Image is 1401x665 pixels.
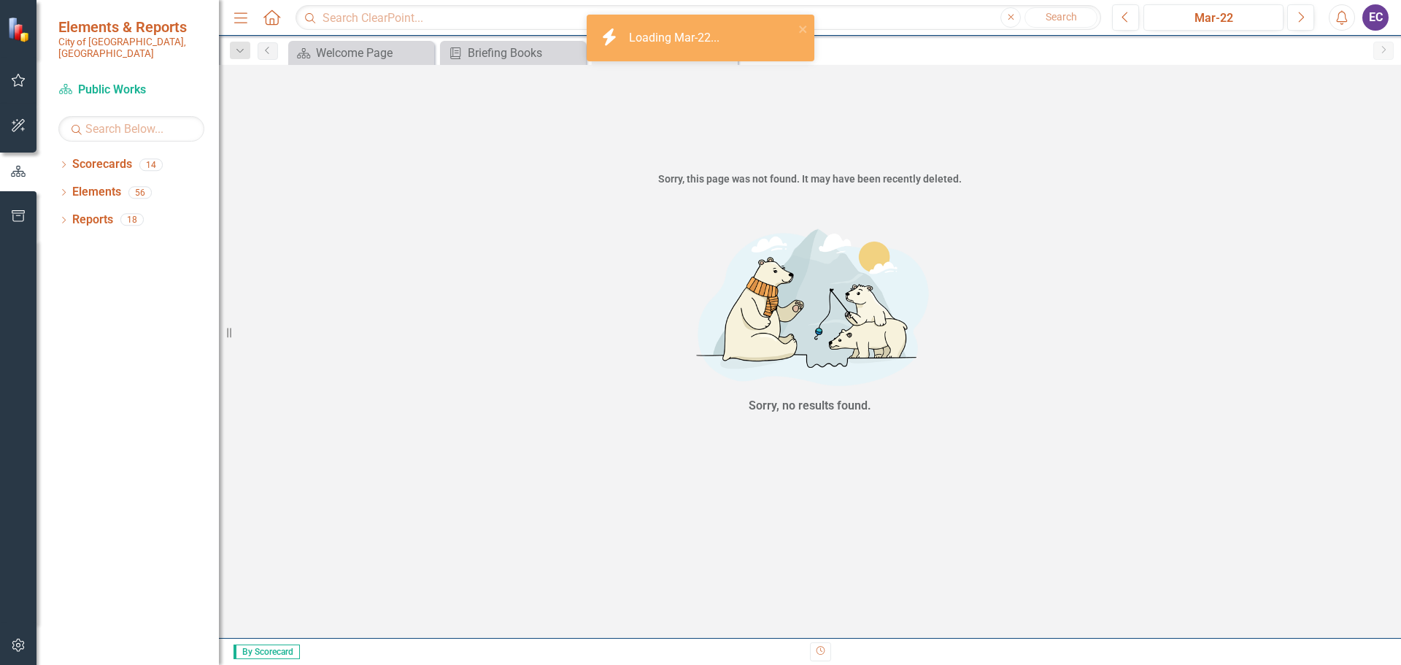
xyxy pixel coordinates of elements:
[444,44,582,62] a: Briefing Books
[749,398,871,415] div: Sorry, no results found.
[58,36,204,60] small: City of [GEOGRAPHIC_DATA], [GEOGRAPHIC_DATA]
[7,17,33,42] img: ClearPoint Strategy
[233,645,300,659] span: By Scorecard
[798,20,808,37] button: close
[296,5,1101,31] input: Search ClearPoint...
[58,82,204,99] a: Public Works
[1024,7,1097,28] button: Search
[1046,11,1077,23] span: Search
[58,116,204,142] input: Search Below...
[58,18,204,36] span: Elements & Reports
[72,212,113,228] a: Reports
[139,158,163,171] div: 14
[1143,4,1284,31] button: Mar-22
[128,186,152,199] div: 56
[72,184,121,201] a: Elements
[219,172,1401,186] div: Sorry, this page was not found. It may have been recently deleted.
[292,44,431,62] a: Welcome Page
[316,44,431,62] div: Welcome Page
[72,156,132,173] a: Scorecards
[629,30,723,47] div: Loading Mar-22...
[1362,4,1389,31] button: EC
[591,217,1029,394] img: No results found
[1149,9,1278,27] div: Mar-22
[468,44,582,62] div: Briefing Books
[120,214,144,226] div: 18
